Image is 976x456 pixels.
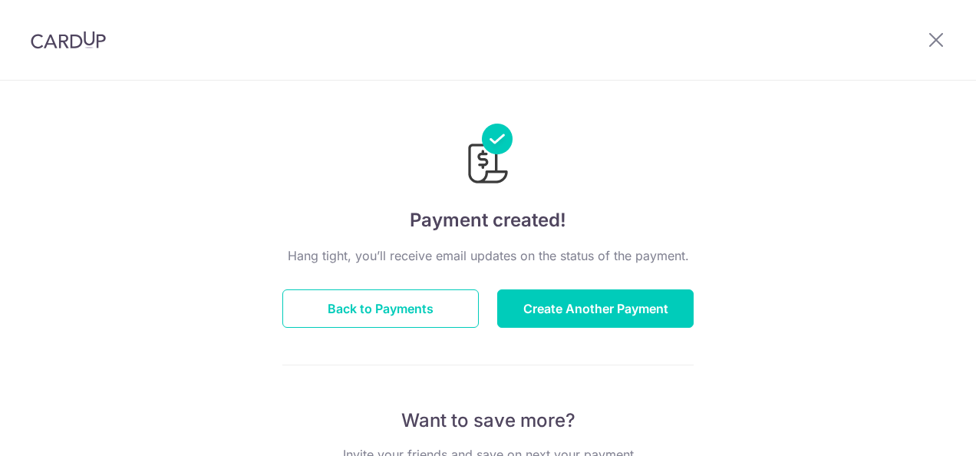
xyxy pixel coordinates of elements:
[282,246,694,265] p: Hang tight, you’ll receive email updates on the status of the payment.
[497,289,694,328] button: Create Another Payment
[282,289,479,328] button: Back to Payments
[282,207,694,234] h4: Payment created!
[282,408,694,433] p: Want to save more?
[463,124,513,188] img: Payments
[31,31,106,49] img: CardUp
